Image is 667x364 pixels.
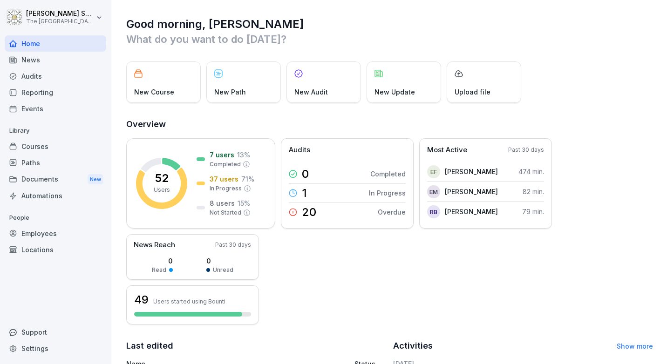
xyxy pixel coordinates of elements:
p: Not Started [210,209,241,217]
a: Automations [5,188,106,204]
p: 82 min. [523,187,544,196]
p: [PERSON_NAME] [445,167,498,176]
p: Overdue [378,207,406,217]
p: 52 [155,173,169,184]
p: 0 [152,256,173,266]
p: Upload file [455,87,490,97]
p: 7 users [210,150,234,160]
p: 37 users [210,174,238,184]
p: Most Active [427,145,467,155]
div: RB [427,205,440,218]
a: Events [5,101,106,117]
h2: Last edited [126,339,387,352]
p: Completed [370,169,406,179]
div: New [88,174,103,185]
p: 0 [302,169,309,180]
p: In Progress [369,188,406,198]
p: What do you want to do [DATE]? [126,32,653,47]
a: DocumentsNew [5,171,106,188]
p: 1 [302,188,307,199]
p: Read [152,266,166,274]
p: 474 min. [518,167,544,176]
div: Support [5,324,106,340]
div: EF [427,165,440,178]
p: 15 % [238,198,250,208]
h3: 49 [134,292,149,308]
p: 71 % [241,174,254,184]
p: 79 min. [522,207,544,216]
p: In Progress [210,184,242,193]
a: Reporting [5,84,106,101]
p: [PERSON_NAME] Savill [26,10,94,18]
a: Employees [5,225,106,242]
p: Past 30 days [508,146,544,154]
p: New Course [134,87,174,97]
h2: Overview [126,118,653,131]
a: Show more [617,342,653,350]
p: 8 users [210,198,235,208]
a: Audits [5,68,106,84]
p: News Reach [134,240,175,250]
p: [PERSON_NAME] [445,207,498,216]
p: Completed [210,160,241,169]
p: The [GEOGRAPHIC_DATA] [26,18,94,25]
p: Users [154,186,170,194]
a: Courses [5,138,106,155]
div: Documents [5,171,106,188]
p: New Audit [294,87,328,97]
a: Paths [5,155,106,171]
a: Settings [5,340,106,357]
p: Unread [213,266,233,274]
div: EM [427,185,440,198]
p: Past 30 days [215,241,251,249]
p: Audits [289,145,310,155]
p: New Update [374,87,415,97]
p: 20 [302,207,316,218]
a: Home [5,35,106,52]
p: New Path [214,87,246,97]
a: News [5,52,106,68]
p: [PERSON_NAME] [445,187,498,196]
p: Library [5,123,106,138]
p: Users started using Bounti [153,298,225,305]
h2: Activities [393,339,433,352]
p: 0 [206,256,233,266]
p: People [5,210,106,225]
h1: Good morning, [PERSON_NAME] [126,17,653,32]
a: Locations [5,242,106,258]
p: 13 % [237,150,250,160]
